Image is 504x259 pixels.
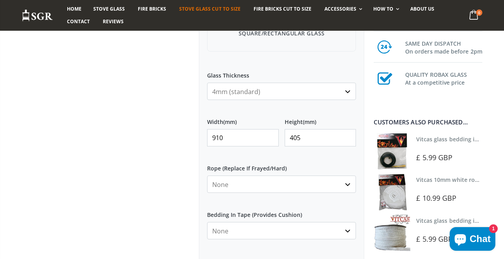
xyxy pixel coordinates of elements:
[404,3,440,15] a: About us
[67,18,90,25] span: Contact
[207,158,356,172] label: Rope (Replace If Frayed/Hard)
[416,193,456,203] span: £ 10.99 GBP
[93,6,125,12] span: Stove Glass
[466,8,482,23] a: 0
[410,6,434,12] span: About us
[138,6,166,12] span: Fire Bricks
[416,153,452,162] span: £ 5.99 GBP
[405,38,482,55] h3: SAME DAY DISPATCH On orders made before 2pm
[61,3,87,15] a: Home
[87,3,131,15] a: Stove Glass
[476,9,482,16] span: 0
[207,65,356,80] label: Glass Thickness
[303,118,316,126] span: (mm)
[61,15,96,28] a: Contact
[374,133,410,170] img: Vitcas stove glass bedding in tape
[254,6,311,12] span: Fire Bricks Cut To Size
[373,6,393,12] span: How To
[319,3,366,15] a: Accessories
[173,3,246,15] a: Stove Glass Cut To Size
[132,3,172,15] a: Fire Bricks
[207,112,279,126] label: Width
[374,119,482,125] div: Customers also purchased...
[405,69,482,87] h3: QUALITY ROBAX GLASS At a competitive price
[97,15,130,28] a: Reviews
[324,6,356,12] span: Accessories
[374,174,410,210] img: Vitcas white rope, glue and gloves kit 10mm
[215,29,348,37] p: Square/Rectangular Glass
[103,18,124,25] span: Reviews
[179,6,240,12] span: Stove Glass Cut To Size
[22,9,53,22] img: Stove Glass Replacement
[248,3,317,15] a: Fire Bricks Cut To Size
[223,118,237,126] span: (mm)
[374,215,410,251] img: Vitcas stove glass bedding in tape
[207,205,356,219] label: Bedding In Tape (Provides Cushion)
[447,227,498,253] inbox-online-store-chat: Shopify online store chat
[416,234,452,244] span: £ 5.99 GBP
[67,6,82,12] span: Home
[285,112,356,126] label: Height
[367,3,403,15] a: How To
